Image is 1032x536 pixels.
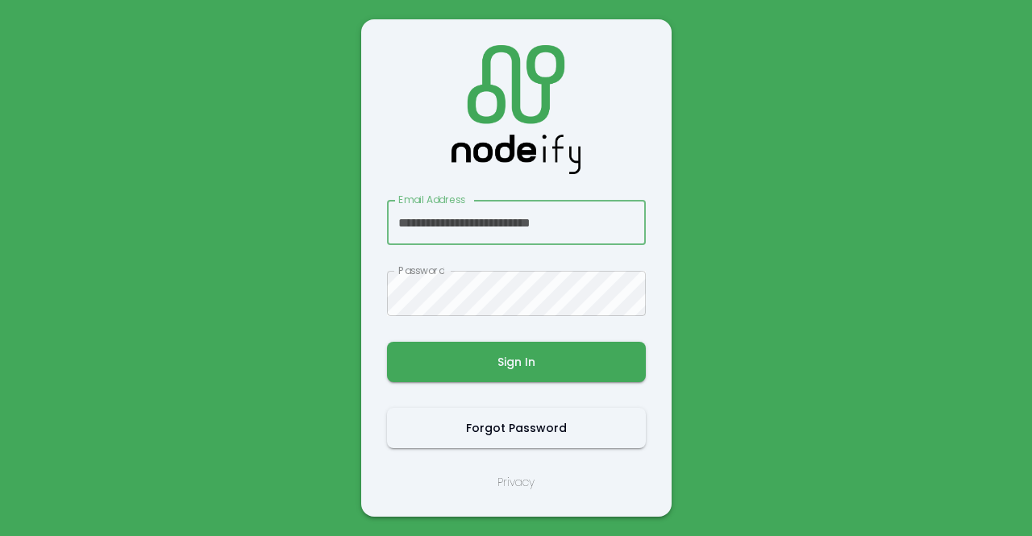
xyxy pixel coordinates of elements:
[398,264,444,277] label: Password
[387,408,646,448] button: Forgot Password
[387,342,646,382] button: Sign In
[398,193,465,206] label: Email Address
[497,474,535,491] a: Privacy
[451,45,580,174] img: Logo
